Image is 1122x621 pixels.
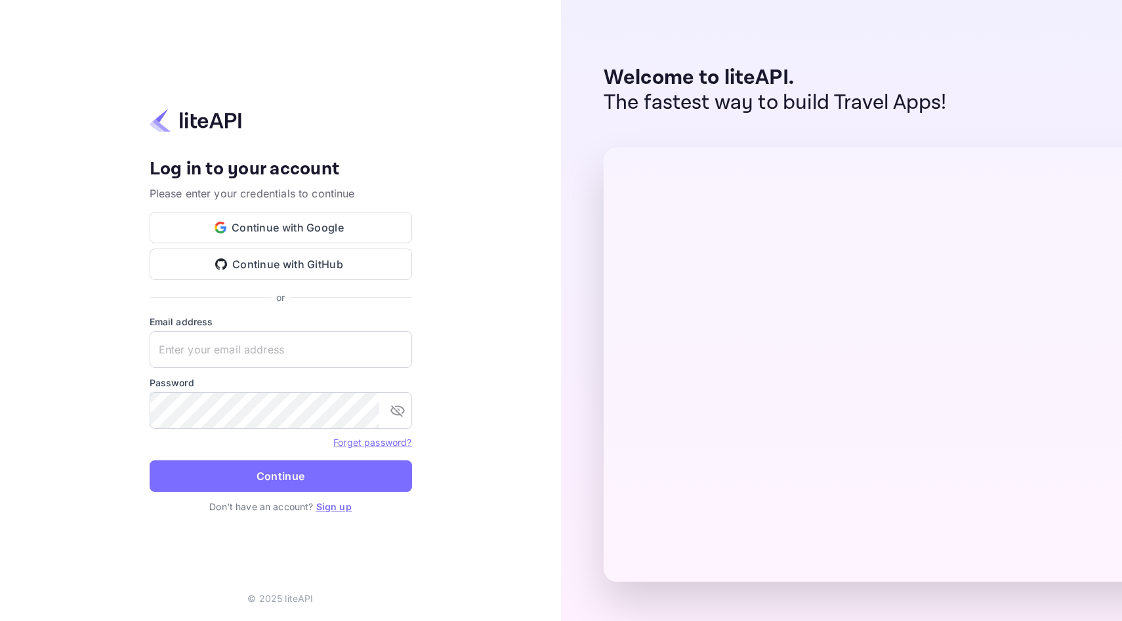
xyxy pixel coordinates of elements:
[150,460,412,492] button: Continue
[150,212,412,243] button: Continue with Google
[150,315,412,329] label: Email address
[150,500,412,513] p: Don't have an account?
[384,397,411,424] button: toggle password visibility
[247,591,313,605] p: © 2025 liteAPI
[316,501,352,512] a: Sign up
[276,290,285,304] p: or
[150,108,241,133] img: liteapi
[150,249,412,280] button: Continue with GitHub
[150,186,412,201] p: Please enter your credentials to continue
[333,437,411,448] a: Forget password?
[150,331,412,368] input: Enter your email address
[150,376,412,390] label: Password
[150,158,412,181] h4: Log in to your account
[604,90,947,115] p: The fastest way to build Travel Apps!
[604,66,947,90] p: Welcome to liteAPI.
[333,435,411,449] a: Forget password?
